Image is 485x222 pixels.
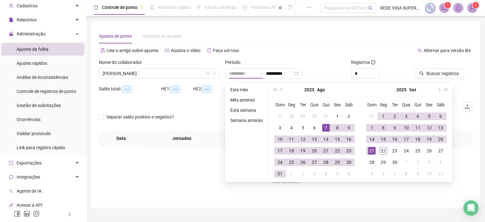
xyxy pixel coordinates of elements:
th: Ter [389,99,400,111]
span: Registros [351,59,375,66]
td: 2025-08-01 [332,111,343,122]
div: 5 [299,124,307,132]
td: 2025-09-02 [389,111,400,122]
td: 2025-09-01 [378,111,389,122]
div: 23 [345,147,353,155]
div: 22 [379,147,387,155]
span: Alternar para versão lite [423,48,471,53]
td: 2025-09-18 [412,134,423,145]
div: Não há dados [107,178,465,185]
th: Ter [297,99,309,111]
span: pushpin [140,6,144,10]
td: 2025-10-04 [435,157,446,168]
span: lock [9,32,13,36]
div: 7 [322,124,330,132]
li: Este mês [228,86,266,94]
span: file [9,18,13,22]
td: 2025-08-28 [320,157,332,168]
span: Acesso à API [17,203,42,208]
div: 20 [311,147,318,155]
span: --:-- [170,86,180,93]
div: 6 [437,112,445,120]
span: linkedin [24,211,30,217]
td: 2025-09-11 [412,122,423,134]
td: 2025-09-06 [435,111,446,122]
div: 19 [299,147,307,155]
span: ellipsis [307,5,312,10]
td: 2025-08-31 [274,168,286,180]
span: file-text [100,48,105,53]
button: Buscar registros [414,68,464,79]
span: 1 [447,3,449,7]
span: clock-circle [94,5,98,10]
td: 2025-09-14 [366,134,378,145]
td: 2025-08-23 [343,145,355,157]
th: Sex [332,99,343,111]
span: bell [455,5,461,11]
div: 11 [288,135,295,143]
div: 25 [414,147,422,155]
td: 2025-09-28 [366,157,378,168]
span: left [68,212,72,217]
span: user-add [9,4,13,8]
span: Gestão de férias [205,5,237,10]
div: 9 [345,124,353,132]
td: 2025-08-14 [320,134,332,145]
td: 2025-08-11 [286,134,297,145]
div: 25 [288,158,295,166]
button: year panel [396,83,407,96]
td: 2025-08-24 [274,157,286,168]
button: month panel [317,83,325,96]
span: Painel do DP [251,5,276,10]
div: 20 [437,135,445,143]
div: 13 [437,124,445,132]
div: 15 [379,135,387,143]
td: 2025-09-01 [286,168,297,180]
span: --:-- [122,86,132,93]
td: 2025-10-08 [400,168,412,180]
div: 17 [402,135,410,143]
span: search [419,71,424,76]
td: 2025-09-08 [378,122,389,134]
div: 28 [288,112,295,120]
td: 2025-08-09 [343,122,355,134]
td: 2025-08-10 [274,134,286,145]
span: Integrações [17,174,40,180]
div: 5 [334,170,341,178]
span: sun [196,5,201,10]
span: upload [465,104,470,109]
div: 23 [391,147,399,155]
div: 4 [288,124,295,132]
td: 2025-08-15 [332,134,343,145]
span: Ocorrências [17,117,40,122]
td: 2025-07-30 [309,111,320,122]
div: 3 [425,158,433,166]
span: Faça um tour [213,48,239,53]
span: youtube [165,48,169,53]
td: 2025-10-10 [423,168,435,180]
div: 17 [276,147,284,155]
div: 11 [437,170,445,178]
div: 4 [322,170,330,178]
td: 2025-08-27 [309,157,320,168]
td: 2025-09-09 [389,122,400,134]
div: 1 [379,112,387,120]
div: 27 [311,158,318,166]
td: 2025-08-22 [332,145,343,157]
span: filter [206,72,210,75]
div: 1 [334,112,341,120]
div: 24 [276,158,284,166]
span: history [207,48,211,53]
th: Jornadas [143,130,220,147]
th: Sáb [343,99,355,111]
div: 2 [391,112,399,120]
div: 1 [402,158,410,166]
td: 2025-08-21 [320,145,332,157]
th: Sex [423,99,435,111]
span: REDE VIDA SUPERMERCADOS LTDA [380,4,421,11]
span: dashboard [243,5,247,10]
td: 2025-09-22 [378,145,389,157]
div: 10 [425,170,433,178]
span: pushpin [278,6,282,10]
div: 9 [414,170,422,178]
